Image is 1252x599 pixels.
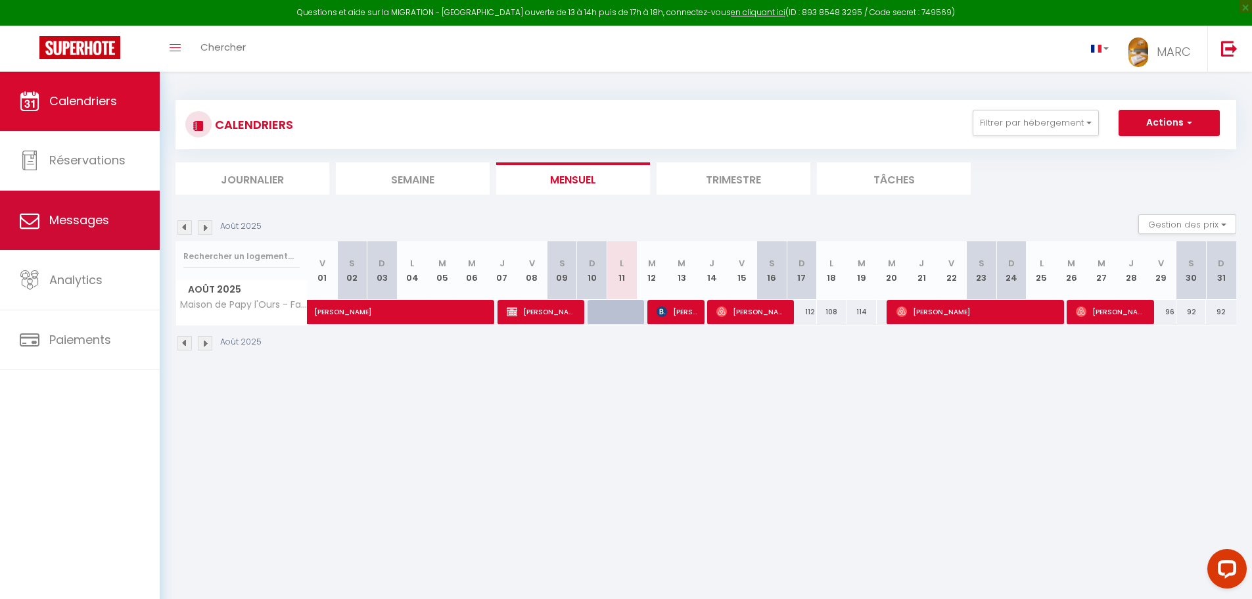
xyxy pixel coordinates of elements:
span: MARC [1157,43,1191,60]
abbr: D [589,257,595,270]
th: 20 [877,241,907,300]
span: Paiements [49,331,111,348]
li: Mensuel [496,162,650,195]
abbr: M [438,257,446,270]
abbr: V [529,257,535,270]
abbr: S [559,257,565,270]
span: Août 2025 [176,280,307,299]
abbr: S [1188,257,1194,270]
th: 21 [906,241,937,300]
span: [PERSON_NAME] [716,299,787,324]
p: Août 2025 [220,220,262,233]
abbr: D [379,257,385,270]
th: 16 [756,241,787,300]
th: 14 [697,241,727,300]
th: 08 [517,241,547,300]
abbr: J [919,257,924,270]
div: 108 [817,300,847,324]
abbr: S [769,257,775,270]
div: 96 [1146,300,1176,324]
th: 22 [937,241,967,300]
abbr: J [1128,257,1134,270]
th: 19 [846,241,877,300]
th: 01 [308,241,338,300]
h3: CALENDRIERS [212,110,293,139]
th: 03 [367,241,398,300]
button: Actions [1119,110,1220,136]
abbr: J [709,257,714,270]
abbr: M [858,257,866,270]
abbr: M [1098,257,1105,270]
span: Réservations [49,152,126,168]
th: 29 [1146,241,1176,300]
button: Filtrer par hébergement [973,110,1099,136]
img: logout [1221,40,1238,57]
iframe: LiveChat chat widget [1197,544,1252,599]
th: 05 [427,241,457,300]
th: 12 [637,241,667,300]
input: Rechercher un logement... [183,245,300,268]
th: 24 [996,241,1027,300]
span: [PERSON_NAME] [657,299,697,324]
abbr: M [1067,257,1075,270]
th: 07 [487,241,517,300]
abbr: V [739,257,745,270]
th: 18 [817,241,847,300]
div: 92 [1176,300,1207,324]
th: 26 [1056,241,1086,300]
li: Journalier [175,162,329,195]
a: en cliquant ici [731,7,785,18]
abbr: M [678,257,685,270]
th: 13 [667,241,697,300]
abbr: D [1218,257,1224,270]
th: 30 [1176,241,1207,300]
div: 112 [787,300,817,324]
a: ... MARC [1119,26,1207,72]
span: [PERSON_NAME] [507,299,577,324]
th: 31 [1206,241,1236,300]
span: Calendriers [49,93,117,109]
li: Trimestre [657,162,810,195]
div: 114 [846,300,877,324]
abbr: M [888,257,896,270]
th: 15 [727,241,757,300]
th: 23 [967,241,997,300]
abbr: V [1158,257,1164,270]
img: Super Booking [39,36,120,59]
abbr: S [979,257,985,270]
div: 92 [1206,300,1236,324]
abbr: L [1040,257,1044,270]
abbr: M [648,257,656,270]
abbr: D [799,257,805,270]
span: [PERSON_NAME] [896,299,1057,324]
abbr: S [349,257,355,270]
abbr: V [319,257,325,270]
a: [PERSON_NAME] [308,300,338,325]
abbr: D [1008,257,1015,270]
th: 17 [787,241,817,300]
button: Gestion des prix [1138,214,1236,234]
th: 10 [577,241,607,300]
th: 25 [1027,241,1057,300]
th: 04 [397,241,427,300]
a: Chercher [191,26,256,72]
th: 02 [337,241,367,300]
th: 27 [1086,241,1117,300]
li: Semaine [336,162,490,195]
span: [PERSON_NAME] [1076,299,1146,324]
abbr: L [410,257,414,270]
span: Maison de Papy l'Ours - Familiale - Climatisée [178,300,310,310]
span: Messages [49,212,109,228]
th: 11 [607,241,637,300]
img: ... [1128,37,1148,67]
abbr: L [620,257,624,270]
abbr: M [468,257,476,270]
p: Août 2025 [220,336,262,348]
span: [PERSON_NAME] [314,293,496,318]
span: Chercher [200,40,246,54]
th: 09 [547,241,577,300]
th: 28 [1117,241,1147,300]
abbr: L [829,257,833,270]
th: 06 [457,241,487,300]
